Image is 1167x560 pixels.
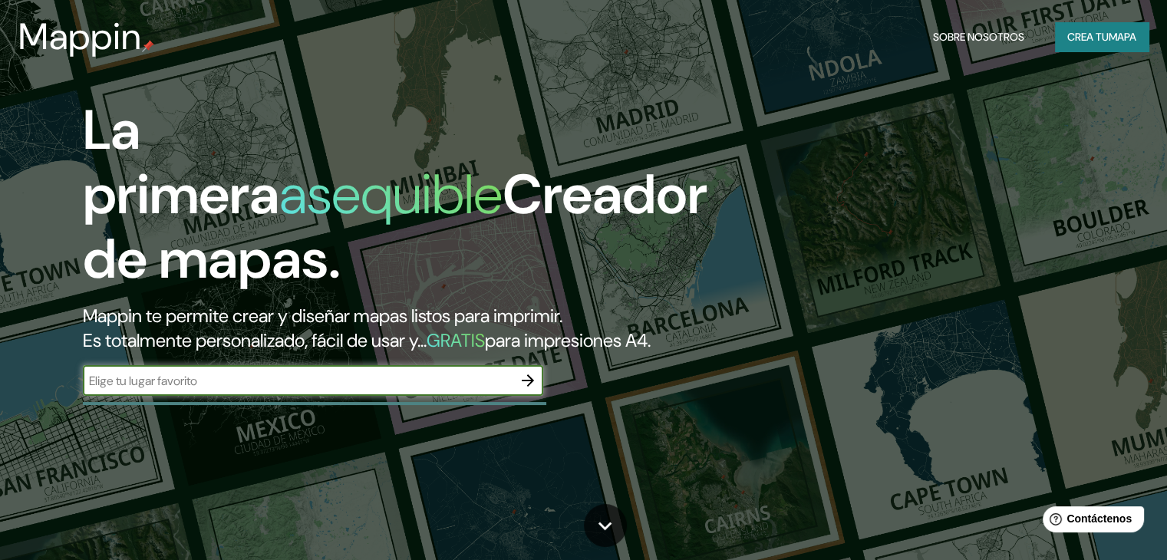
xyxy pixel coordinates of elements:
font: mapa [1109,30,1136,44]
font: Mappin te permite crear y diseñar mapas listos para imprimir. [83,304,562,328]
button: Sobre nosotros [927,22,1030,51]
input: Elige tu lugar favorito [83,372,513,390]
font: Mappin [18,12,142,61]
img: pin de mapeo [142,40,154,52]
font: GRATIS [427,328,485,352]
font: asequible [279,159,503,230]
button: Crea tumapa [1055,22,1149,51]
font: La primera [83,94,279,230]
font: Es totalmente personalizado, fácil de usar y... [83,328,427,352]
iframe: Lanzador de widgets de ayuda [1030,500,1150,543]
font: para impresiones A4. [485,328,651,352]
font: Crea tu [1067,30,1109,44]
font: Creador de mapas. [83,159,707,295]
font: Sobre nosotros [933,30,1024,44]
